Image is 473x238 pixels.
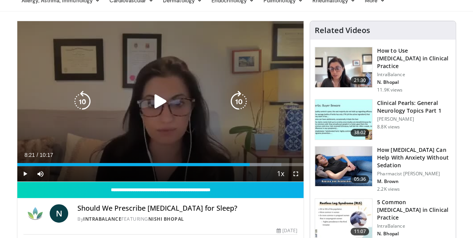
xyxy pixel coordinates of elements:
[315,47,451,93] a: 21:30 How to Use [MEDICAL_DATA] in Clinical Practice IntraBalance N. Bhopal 11.9K views
[351,77,369,84] span: 21:30
[17,21,304,182] video-js: Video Player
[377,99,451,115] h3: Clinical Pearls: General Neurology Topics Part 1
[377,116,451,122] p: [PERSON_NAME]
[351,129,369,136] span: 38:02
[377,171,451,177] p: Pharmacist [PERSON_NAME]
[277,227,297,234] div: [DATE]
[17,166,33,181] button: Play
[37,152,38,158] span: /
[377,47,451,70] h3: How to Use [MEDICAL_DATA] in Clinical Practice
[377,146,451,169] h3: How [MEDICAL_DATA] Can Help With Anxiety Without Sedation
[377,186,400,192] p: 2.2K views
[315,47,372,87] img: 662646f3-24dc-48fd-91cb-7f13467e765c.150x105_q85_crop-smart_upscale.jpg
[377,231,451,237] p: N. Bhopal
[377,198,451,221] h3: 5 Common [MEDICAL_DATA] in Clinical Practice
[351,175,369,183] span: 05:36
[377,223,451,229] p: IntraBalance
[377,178,451,185] p: M. Brown
[33,166,48,181] button: Mute
[288,166,304,181] button: Fullscreen
[23,204,47,223] img: IntraBalance
[24,152,35,158] span: 8:21
[315,100,372,140] img: 91ec4e47-6cc3-4d45-a77d-be3eb23d61cb.150x105_q85_crop-smart_upscale.jpg
[273,166,288,181] button: Playback Rate
[148,216,184,222] a: Nishi Bhopal
[377,72,451,78] p: IntraBalance
[83,216,121,222] a: IntraBalance
[315,99,451,140] a: 38:02 Clinical Pearls: General Neurology Topics Part 1 [PERSON_NAME] 8.8K views
[315,26,370,35] h4: Related Videos
[50,204,68,223] a: N
[315,146,451,192] a: 05:36 How [MEDICAL_DATA] Can Help With Anxiety Without Sedation Pharmacist [PERSON_NAME] M. Brown...
[377,124,400,130] p: 8.8K views
[17,163,304,166] div: Progress Bar
[315,146,372,186] img: 7bfe4765-2bdb-4a7e-8d24-83e30517bd33.150x105_q85_crop-smart_upscale.jpg
[351,228,369,235] span: 11:07
[40,152,53,158] span: 10:17
[377,79,451,85] p: N. Bhopal
[77,216,297,223] div: By FEATURING
[377,87,403,93] p: 11.9K views
[77,204,297,213] h4: Should We Prescribe [MEDICAL_DATA] for Sleep?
